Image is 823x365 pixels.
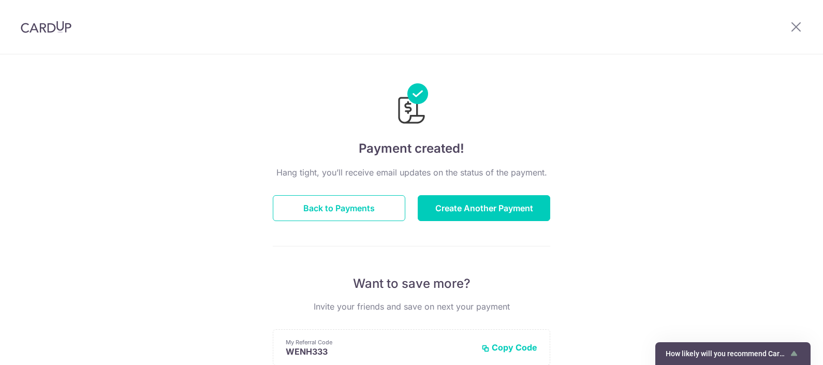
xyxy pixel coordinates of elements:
[286,346,473,357] p: WENH333
[273,195,405,221] button: Back to Payments
[21,21,71,33] img: CardUp
[286,338,473,346] p: My Referral Code
[666,349,788,358] span: How likely will you recommend CardUp to a friend?
[666,347,800,360] button: Show survey - How likely will you recommend CardUp to a friend?
[273,300,550,313] p: Invite your friends and save on next your payment
[395,83,428,127] img: Payments
[418,195,550,221] button: Create Another Payment
[273,139,550,158] h4: Payment created!
[273,275,550,292] p: Want to save more?
[273,166,550,179] p: Hang tight, you’ll receive email updates on the status of the payment.
[481,342,537,353] button: Copy Code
